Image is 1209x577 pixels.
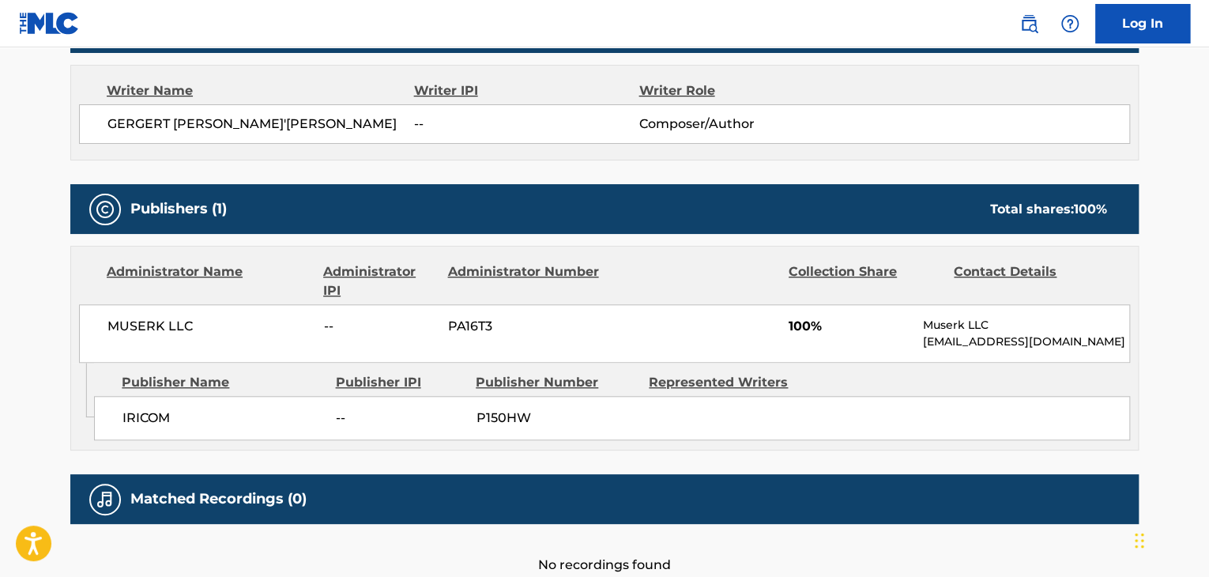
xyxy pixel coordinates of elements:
div: Publisher IPI [335,373,464,392]
img: search [1019,14,1038,33]
div: Collection Share [789,262,942,300]
div: Publisher Name [122,373,323,392]
div: Administrator Name [107,262,311,300]
h5: Matched Recordings (0) [130,490,307,508]
span: GERGERT [PERSON_NAME]'[PERSON_NAME] [107,115,414,134]
div: Writer Name [107,81,414,100]
div: No recordings found [70,524,1139,575]
div: Administrator IPI [323,262,435,300]
img: help [1060,14,1079,33]
p: [EMAIL_ADDRESS][DOMAIN_NAME] [923,334,1129,350]
p: Muserk LLC [923,317,1129,334]
span: -- [336,409,464,428]
div: Represented Writers [649,373,810,392]
img: Matched Recordings [96,490,115,509]
div: Drag [1135,517,1144,564]
a: Log In [1095,4,1190,43]
span: 100 % [1074,202,1107,217]
span: PA16T3 [448,317,601,336]
div: Total shares: [990,200,1107,219]
div: Help [1054,8,1086,40]
span: -- [324,317,436,336]
span: P150HW [476,409,637,428]
span: -- [414,115,638,134]
a: Public Search [1013,8,1045,40]
div: Writer Role [638,81,843,100]
iframe: Chat Widget [1130,501,1209,577]
img: MLC Logo [19,12,80,35]
div: Administrator Number [447,262,601,300]
img: Publishers [96,200,115,219]
span: Composer/Author [638,115,843,134]
span: MUSERK LLC [107,317,312,336]
span: IRICOM [122,409,324,428]
span: 100% [789,317,911,336]
div: Publisher Number [476,373,637,392]
h5: Publishers (1) [130,200,227,218]
div: Contact Details [954,262,1107,300]
div: Writer IPI [414,81,639,100]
